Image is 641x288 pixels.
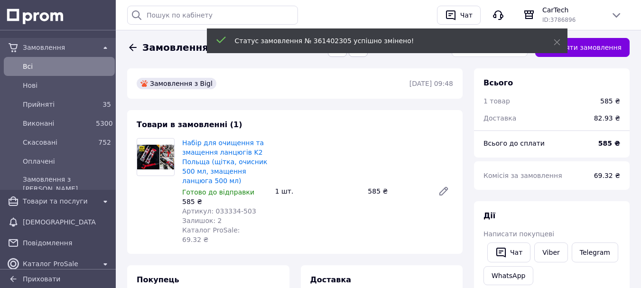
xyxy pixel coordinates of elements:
span: Скасовані [23,138,92,147]
span: Доставка [310,275,352,284]
div: Замовлення з Bigl [137,78,216,89]
span: Дії [483,211,495,220]
div: 585 ₴ [600,96,620,106]
span: Всього [483,78,513,87]
a: Набір для очищення та змащення ланцюгів K2 Польща (щітка, очисник 500 мл, змащення ланцюга 500 мл) [182,139,267,185]
span: Прийняті [23,100,92,109]
span: Каталог ProSale: 69.32 ₴ [182,226,240,243]
span: Готово до відправки [182,188,254,196]
span: Замовлення з [PERSON_NAME] [23,175,111,194]
a: Telegram [572,242,618,262]
time: [DATE] 09:48 [409,80,453,87]
span: 752 [98,139,111,146]
b: 585 ₴ [598,139,620,147]
a: Viber [534,242,567,262]
div: 585 ₴ [182,197,268,206]
button: Чат [437,6,481,25]
span: Нові [23,81,111,90]
div: Чат [458,8,474,22]
span: Товари та послуги [23,196,96,206]
span: Комісія за замовлення [483,172,562,179]
span: Доставка [483,114,516,122]
span: Оплачені [23,157,111,166]
span: [DEMOGRAPHIC_DATA] [23,217,96,227]
button: Чат [487,242,530,262]
span: Каталог ProSale [23,259,96,269]
span: CarTech [542,5,603,15]
span: Покупець [137,275,179,284]
span: Написати покупцеві [483,230,554,238]
span: Виконані [23,119,92,128]
a: Редагувати [434,182,453,201]
span: Всi [23,62,111,71]
span: Замовлення [23,43,96,52]
span: 69.32 ₴ [594,172,620,179]
div: Статус замовлення № 361402305 успішно змінено! [235,36,530,46]
img: Набір для очищення та змащення ланцюгів K2 Польща (щітка, очисник 500 мл, змащення ланцюга 500 мл) [137,145,174,169]
span: Приховати [23,275,60,283]
span: Артикул: 033334-503 [182,207,256,215]
span: Повідомлення [23,238,111,248]
span: ID: 3786896 [542,17,576,23]
div: 82.93 ₴ [588,108,626,129]
div: 1 шт. [271,185,364,198]
input: Пошук по кабінету [127,6,298,25]
span: Залишок: 2 [182,217,222,224]
span: 5300 [96,120,113,127]
span: Товари в замовленні (1) [137,120,242,129]
a: WhatsApp [483,266,533,285]
span: Замовлення №361402305 [142,41,282,55]
button: Прийняти замовлення [535,38,630,57]
div: 585 ₴ [364,185,430,198]
span: 35 [102,101,111,108]
span: 1 товар [483,97,510,105]
span: Всього до сплати [483,139,545,147]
